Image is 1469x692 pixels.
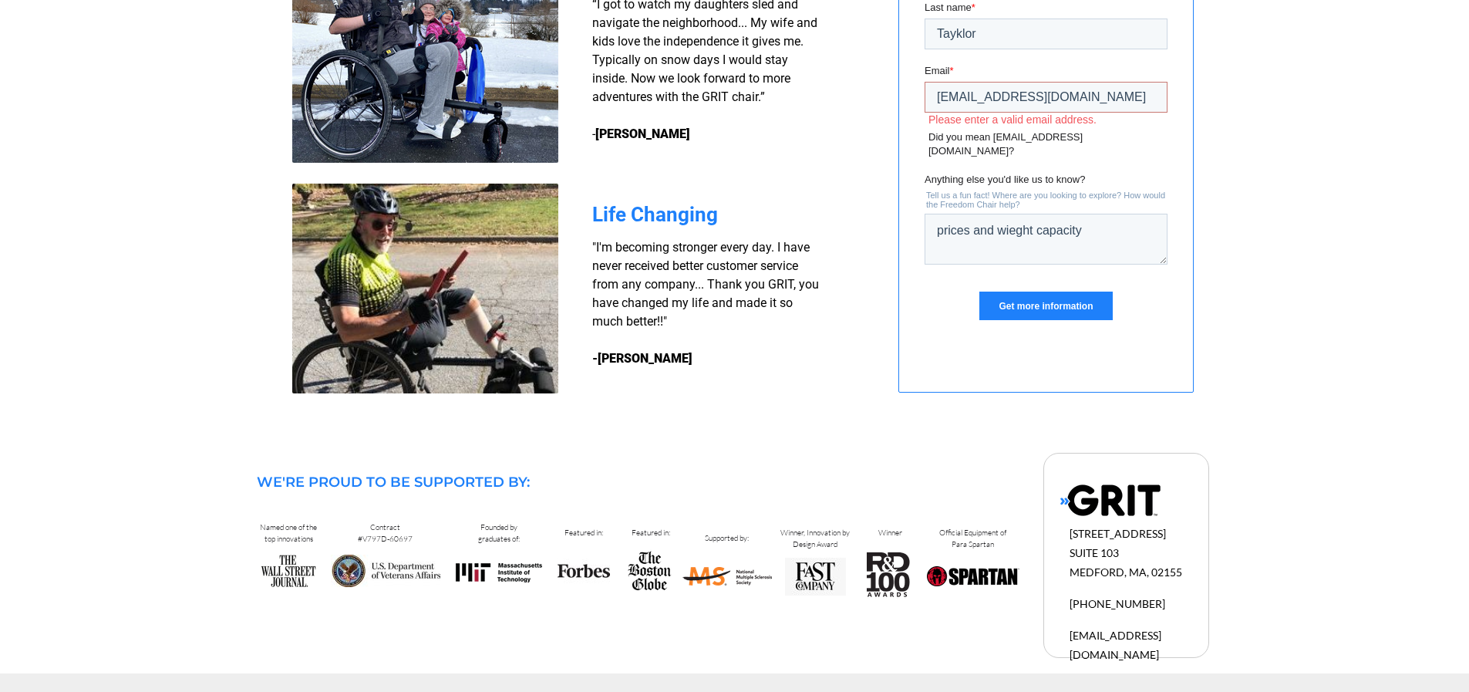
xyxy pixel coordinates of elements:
span: Life Changing [592,203,718,226]
span: "I'm becoming stronger every day. I have never received better customer service from any company.... [592,240,819,329]
strong: [PERSON_NAME] [595,127,690,141]
span: [EMAIL_ADDRESS][DOMAIN_NAME] [1070,629,1161,661]
input: Get more information [55,355,187,384]
span: Winner, Innovation by Design Award [780,528,850,549]
span: [PHONE_NUMBER] [1070,597,1165,610]
span: [STREET_ADDRESS] [1070,527,1166,540]
span: Featured in: [632,528,670,538]
span: Founded by graduates of: [478,522,520,544]
span: Supported by: [705,533,749,543]
span: Official Equipment of Para Spartan [939,528,1006,549]
span: WE'RE PROUD TO BE SUPPORTED BY: [257,474,530,491]
span: Winner [878,528,902,538]
span: Named one of the top innovations [260,522,317,544]
strong: -[PERSON_NAME] [592,351,692,366]
span: SUITE 103 [1070,546,1119,559]
span: Contract #V797D-60697 [358,522,413,544]
span: Featured in: [564,528,603,538]
span: MEDFORD, MA, 02155 [1070,565,1182,579]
